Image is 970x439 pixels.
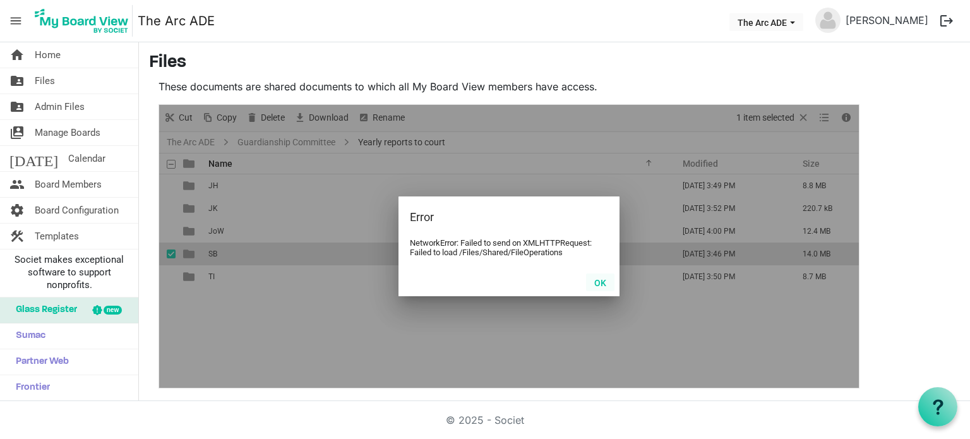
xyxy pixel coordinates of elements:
button: OK [586,274,614,291]
span: [DATE] [9,146,58,171]
a: © 2025 - Societ [446,414,524,426]
span: folder_shared [9,94,25,119]
span: Sumac [9,323,45,349]
button: The Arc ADE dropdownbutton [729,13,803,31]
img: My Board View Logo [31,5,133,37]
span: people [9,172,25,197]
span: Partner Web [9,349,69,375]
a: [PERSON_NAME] [841,8,933,33]
a: My Board View Logo [31,5,138,37]
span: Societ makes exceptional software to support nonprofits. [6,253,133,291]
h3: Files [149,52,960,74]
button: logout [933,8,960,34]
span: menu [4,9,28,33]
span: Calendar [68,146,105,171]
span: home [9,42,25,68]
span: Manage Boards [35,120,100,145]
span: Glass Register [9,298,77,323]
span: construction [9,224,25,249]
span: Admin Files [35,94,85,119]
span: Board Members [35,172,102,197]
img: no-profile-picture.svg [815,8,841,33]
span: Home [35,42,61,68]
div: NetworkError: Failed to send on XMLHTTPRequest: Failed to load /Files/Shared/FileOperations [410,238,608,257]
span: folder_shared [9,68,25,93]
p: These documents are shared documents to which all My Board View members have access. [159,79,859,94]
span: switch_account [9,120,25,145]
div: Error [410,208,568,227]
span: settings [9,198,25,223]
span: Frontier [9,375,50,400]
span: Board Configuration [35,198,119,223]
a: The Arc ADE [138,8,215,33]
div: new [104,306,122,315]
span: Templates [35,224,79,249]
span: Files [35,68,55,93]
